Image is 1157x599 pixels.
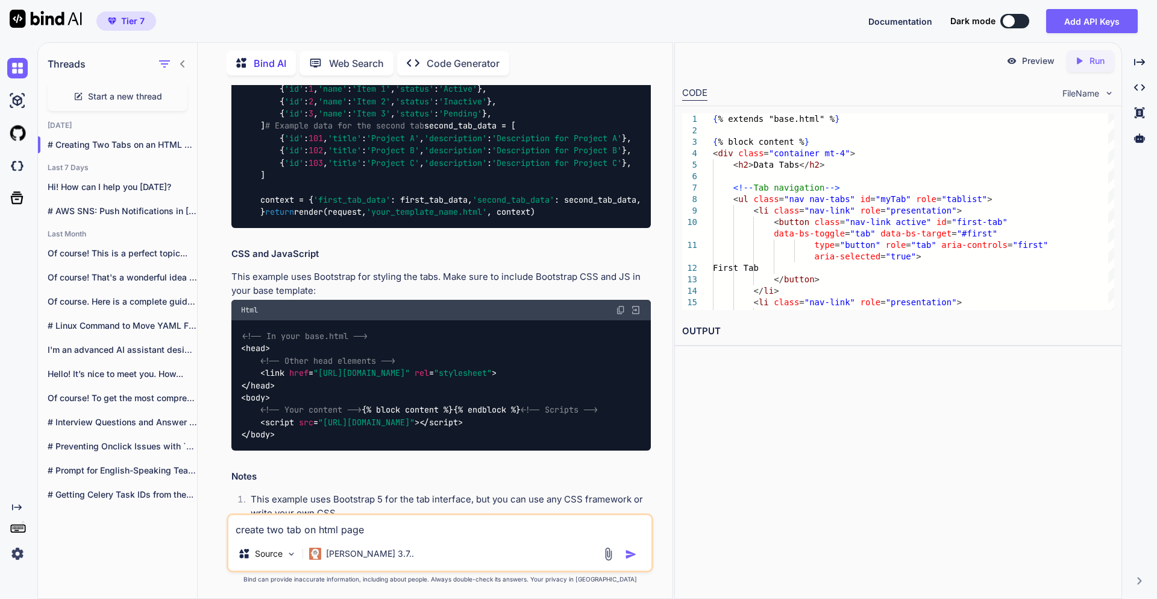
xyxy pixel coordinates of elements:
div: 9 [682,205,697,217]
span: < [753,297,758,307]
span: "container mt-4" [768,148,850,158]
span: } [804,137,809,147]
p: # Interview Questions and Answer Guidance ##... [48,416,197,428]
span: > [956,297,961,307]
span: </ [774,274,784,284]
span: button [779,309,809,319]
span: button [779,217,809,227]
span: 'Description for Project A' [492,133,622,144]
p: Preview [1022,55,1055,67]
span: > [956,206,961,215]
span: "[URL][DOMAIN_NAME]" [318,417,415,428]
span: 'Item 2' [352,96,390,107]
span: < [733,194,738,204]
span: 'Pending' [439,108,482,119]
button: premiumTier 7 [96,11,156,31]
img: copy [616,305,626,315]
span: <!-- Scripts --> [521,405,598,416]
div: 14 [682,285,697,297]
div: 5 [682,159,697,171]
span: "nav-link" [845,309,895,319]
p: # AWS SNS: Push Notifications in [GEOGRAPHIC_DATA]... [48,205,197,217]
button: Documentation [868,15,932,28]
span: 'id' [284,108,304,119]
span: class [774,297,799,307]
span: class [814,217,839,227]
p: # Linux Command to Move YAML Files... [48,320,197,332]
img: Open in Browser [630,305,641,315]
span: % extends "base.html" % [718,114,835,124]
div: 1 [682,113,697,125]
span: Html [241,305,258,315]
span: </ > [419,417,463,428]
span: 'Description for Project C' [492,157,622,168]
span: class [753,194,779,204]
div: 7 [682,182,697,194]
span: "stylesheet" [434,368,492,379]
span: { [713,137,718,147]
span: 'first_tab_data' [313,194,390,205]
span: <!-- Your content --> [260,405,362,416]
span: < [774,309,779,319]
p: Bind can provide inaccurate information, including about people. Always double-check its answers.... [227,575,653,584]
span: "nav nav-tabs" [784,194,855,204]
span: > [916,252,921,261]
span: = [870,194,875,204]
div: 2 [682,125,697,136]
span: > [987,194,992,204]
span: "second-tab" [916,309,977,319]
div: 4 [682,148,697,159]
div: 11 [682,239,697,251]
img: premium [108,17,116,25]
span: = [779,194,783,204]
img: chevron down [1104,88,1114,98]
div: 10 [682,217,697,228]
h2: OUTPUT [675,317,1121,346]
span: 1 [309,84,313,95]
span: script [429,417,458,428]
span: <!-- In your base.html --> [242,331,368,341]
p: Of course! This is a perfect topic... [48,247,197,259]
p: This example uses Bootstrap for styling the tabs. Make sure to include Bootstrap CSS and JS in yo... [231,270,651,297]
img: darkCloudIdeIcon [7,156,28,176]
img: Pick Models [286,549,296,559]
span: 'Project B' [366,145,419,156]
p: Of course! That's a wonderful idea for... [48,271,197,284]
span: > [850,148,854,158]
p: Source [255,548,283,560]
h2: CSS and JavaScript [231,247,651,261]
code: django.shortcuts render ( ): first_tab_data = [ { : , : , : }, { : , : , : }, { : , : , : }, ] se... [241,71,782,218]
span: "tab" [911,240,936,250]
span: 'Project C' [366,157,419,168]
span: = [906,240,911,250]
li: This example uses Bootstrap 5 for the tab interface, but you can use any CSS framework or write y... [241,493,651,520]
span: return [265,206,294,217]
span: > [820,160,824,170]
span: 2 [309,96,313,107]
span: Start a new thread [88,90,162,103]
span: data-bs-target [880,229,952,238]
span: Dark mode [950,15,996,27]
span: 'title' [328,133,362,144]
span: 'status' [395,108,434,119]
p: Of course! To get the most comprehensive... [48,392,197,404]
span: "button" [839,240,880,250]
span: head [251,380,270,391]
span: Tab navigation [753,183,824,192]
span: aria-controls [941,240,1008,250]
span: class [738,148,763,158]
span: h2 [738,160,748,170]
span: ul [738,194,748,204]
img: chat [7,58,28,78]
span: "myTab" [875,194,911,204]
span: < [774,217,779,227]
span: 'name' [318,84,347,95]
span: </ > [241,429,275,440]
span: 'name' [318,96,347,107]
div: 16 [682,308,697,320]
span: 'name' [318,108,347,119]
span: "presentation" [885,206,956,215]
span: link [265,368,284,379]
code: {% block content %}{% endblock %} [241,330,598,441]
span: = [952,229,956,238]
